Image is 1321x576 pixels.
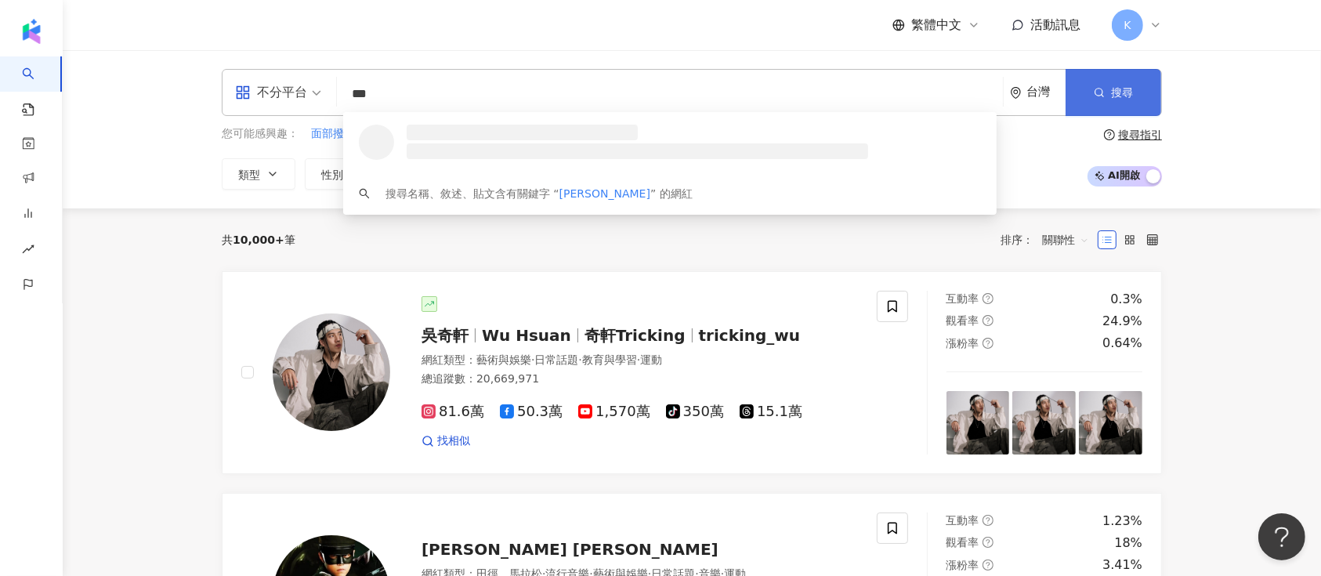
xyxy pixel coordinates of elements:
span: 互動率 [946,514,979,527]
span: 搜尋 [1111,86,1133,99]
span: appstore [235,85,251,100]
span: question-circle [983,537,993,548]
span: question-circle [983,338,993,349]
span: 找相似 [437,433,470,449]
span: rise [22,234,34,269]
span: 吳奇軒 [422,326,469,345]
span: [PERSON_NAME] [559,187,650,200]
span: 運動 [640,353,662,366]
img: post-image [1012,391,1076,455]
img: post-image [946,391,1010,455]
a: 找相似 [422,433,470,449]
span: Wu Hsuan [482,326,571,345]
div: 共 筆 [222,234,295,246]
span: question-circle [983,293,993,304]
span: question-circle [983,315,993,326]
span: question-circle [983,515,993,526]
span: 互動率 [946,292,979,305]
span: [PERSON_NAME] [PERSON_NAME] [422,540,718,559]
span: · [637,353,640,366]
div: 3.41% [1102,556,1142,574]
span: 15.1萬 [740,404,802,420]
span: 類型 [238,168,260,181]
span: 觀看率 [946,314,979,327]
span: · [578,353,581,366]
button: 類型 [222,158,295,190]
span: question-circle [983,560,993,571]
span: 活動訊息 [1030,17,1080,32]
span: search [359,188,370,199]
div: 排序： [1001,227,1098,252]
span: 觀看率 [946,536,979,549]
button: 性別 [305,158,378,190]
span: 漲粉率 [946,337,979,350]
span: 關聯性 [1042,227,1089,252]
div: 0.3% [1110,291,1142,308]
div: 搜尋指引 [1118,129,1162,141]
span: environment [1010,87,1022,99]
span: 81.6萬 [422,404,484,420]
span: K [1124,16,1131,34]
div: 總追蹤數 ： 20,669,971 [422,371,858,387]
img: post-image [1079,391,1142,455]
div: 不分平台 [235,80,307,105]
iframe: Help Scout Beacon - Open [1258,513,1305,560]
span: 日常話題 [534,353,578,366]
div: 24.9% [1102,313,1142,330]
span: question-circle [1104,129,1115,140]
span: 奇軒Tricking [584,326,686,345]
span: 1,570萬 [578,404,650,420]
span: 繁體中文 [911,16,961,34]
div: 1.23% [1102,513,1142,530]
div: 網紅類型 ： [422,353,858,368]
span: 50.3萬 [500,404,563,420]
a: search [22,56,53,118]
img: KOL Avatar [273,313,390,431]
div: 0.64% [1102,335,1142,352]
span: 350萬 [666,404,724,420]
span: 您可能感興趣： [222,126,299,142]
div: 18% [1114,534,1142,552]
span: 教育與學習 [582,353,637,366]
div: 台灣 [1026,85,1066,99]
button: 搜尋 [1066,69,1161,116]
span: · [531,353,534,366]
span: 面部撥筋 [311,126,355,142]
button: 面部撥筋 [310,125,356,143]
span: 藝術與娛樂 [476,353,531,366]
span: 10,000+ [233,234,284,246]
span: 性別 [321,168,343,181]
img: logo icon [19,19,44,44]
span: tricking_wu [699,326,801,345]
div: 搜尋名稱、敘述、貼文含有關鍵字 “ ” 的網紅 [385,185,693,202]
span: 漲粉率 [946,559,979,571]
a: KOL Avatar吳奇軒Wu Hsuan奇軒Trickingtricking_wu網紅類型：藝術與娛樂·日常話題·教育與學習·運動總追蹤數：20,669,97181.6萬50.3萬1,570萬... [222,271,1162,474]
